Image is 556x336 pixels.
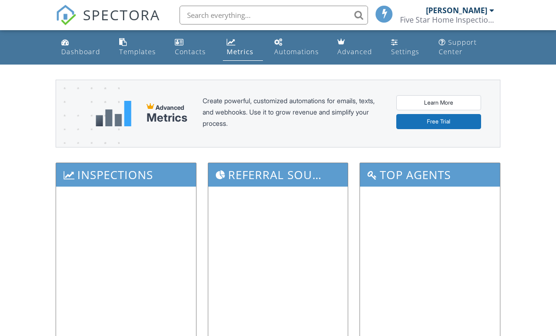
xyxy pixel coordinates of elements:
[391,47,419,56] div: Settings
[203,95,381,132] div: Create powerful, customized automations for emails, texts, and webhooks. Use it to grow revenue a...
[274,47,319,56] div: Automations
[400,15,494,25] div: Five Star Home Inspections
[57,34,108,61] a: Dashboard
[155,104,184,111] span: Advanced
[115,34,164,61] a: Templates
[56,80,120,184] img: advanced-banner-bg-f6ff0eecfa0ee76150a1dea9fec4b49f333892f74bc19f1b897a312d7a1b2ff3.png
[119,47,156,56] div: Templates
[56,163,196,186] h3: Inspections
[180,6,368,25] input: Search everything...
[96,101,131,126] img: metrics-aadfce2e17a16c02574e7fc40e4d6b8174baaf19895a402c862ea781aae8ef5b.svg
[223,34,263,61] a: Metrics
[83,5,160,25] span: SPECTORA
[56,5,76,25] img: The Best Home Inspection Software - Spectora
[396,114,481,129] a: Free Trial
[396,95,481,110] a: Learn More
[435,34,499,61] a: Support Center
[337,47,372,56] div: Advanced
[56,13,160,33] a: SPECTORA
[61,47,100,56] div: Dashboard
[208,163,348,186] h3: Referral Sources
[175,47,206,56] div: Contacts
[439,38,477,56] div: Support Center
[360,163,500,186] h3: Top Agents
[171,34,215,61] a: Contacts
[227,47,253,56] div: Metrics
[270,34,326,61] a: Automations (Basic)
[387,34,427,61] a: Settings
[334,34,380,61] a: Advanced
[426,6,487,15] div: [PERSON_NAME]
[147,111,188,124] div: Metrics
